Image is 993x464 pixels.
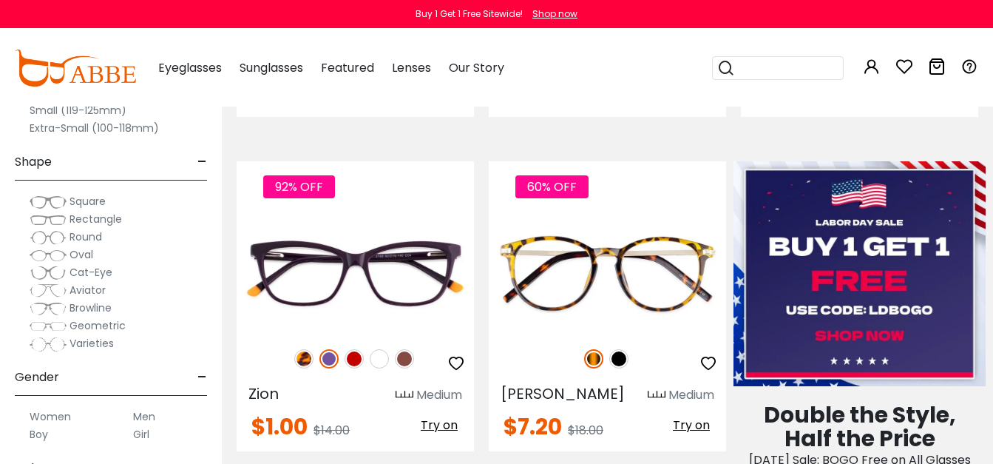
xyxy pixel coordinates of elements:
span: Aviator [70,283,106,297]
label: Extra-Small (100-118mm) [30,119,159,137]
span: Cat-Eye [70,265,112,280]
span: $18.00 [568,422,603,439]
label: Girl [133,426,149,443]
img: White [370,349,389,369]
img: Varieties.png [30,337,67,352]
span: Sunglasses [240,59,303,76]
span: [PERSON_NAME] [501,383,625,404]
img: Tortoise Callie - Combination ,Universal Bridge Fit [489,215,726,334]
label: Men [133,408,155,426]
span: Round [70,229,102,244]
img: Browline.png [30,301,67,316]
img: Rectangle.png [30,212,67,227]
span: Geometric [70,318,126,333]
span: Rectangle [70,212,122,226]
img: size ruler [648,390,665,401]
div: Shop now [532,7,577,21]
img: Leopard [294,349,314,369]
button: Try on [668,416,714,435]
img: Oval.png [30,248,67,263]
span: - [197,360,207,395]
label: Small (119-125mm) [30,101,126,119]
span: Lenses [392,59,431,76]
span: Eyeglasses [158,59,222,76]
span: $14.00 [314,422,350,439]
img: Purple [319,349,339,369]
span: Our Story [449,59,504,76]
span: Featured [321,59,374,76]
span: Varieties [70,336,114,351]
img: Aviator.png [30,283,67,298]
span: Try on [421,417,458,434]
span: 60% OFF [515,175,589,198]
span: Zion [248,383,279,404]
span: Oval [70,247,93,262]
a: Shop now [525,7,577,20]
label: Boy [30,426,48,443]
img: Square.png [30,195,67,209]
span: 92% OFF [263,175,335,198]
img: Tortoise [584,349,603,369]
span: Try on [673,417,710,434]
label: Women [30,408,71,426]
img: Round.png [30,230,67,245]
span: Gender [15,360,59,395]
span: Double the Style, Half the Price [764,399,956,454]
img: Brown [395,349,414,369]
span: Square [70,194,106,209]
img: Red [345,349,364,369]
img: abbeglasses.com [15,50,136,87]
button: Try on [416,416,462,435]
span: $7.20 [504,411,562,443]
img: Black [609,349,628,369]
img: size ruler [396,390,413,401]
img: Cat-Eye.png [30,266,67,280]
div: Buy 1 Get 1 Free Sitewide! [416,7,523,21]
span: $1.00 [251,411,308,443]
img: Geometric.png [30,319,67,334]
span: Shape [15,144,52,180]
img: Labor Day Sale [733,161,986,387]
div: Medium [416,386,462,404]
span: Browline [70,300,112,315]
div: Medium [668,386,714,404]
span: - [197,144,207,180]
img: Purple Zion - Acetate ,Universal Bridge Fit [237,215,474,334]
